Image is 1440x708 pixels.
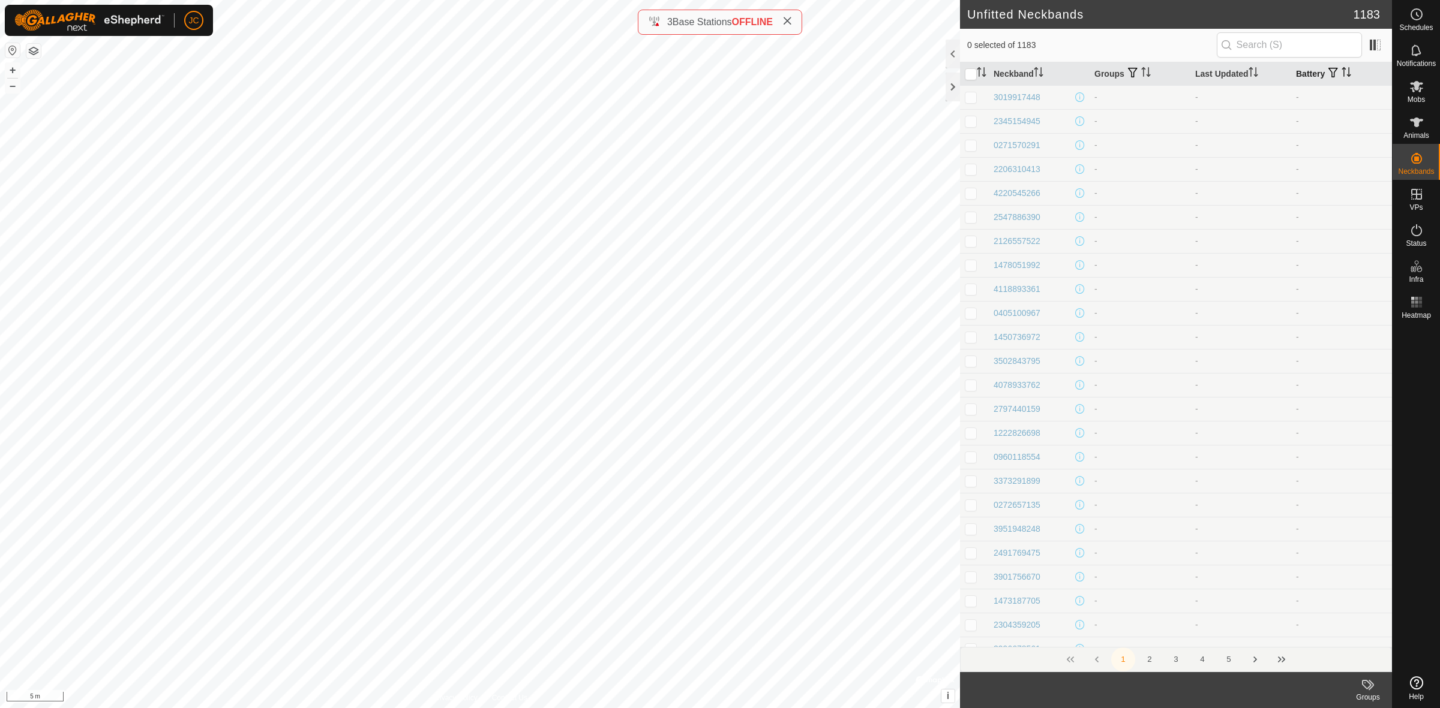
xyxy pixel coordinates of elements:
td: - [1090,301,1190,325]
div: 3951948248 [994,523,1040,535]
td: - [1090,517,1190,541]
span: 3 [667,17,673,27]
td: - [1291,85,1392,109]
td: - [1090,493,1190,517]
td: - [1090,109,1190,133]
td: - [1090,253,1190,277]
td: - [1291,565,1392,589]
span: - [1195,452,1198,462]
a: Help [1393,671,1440,705]
button: 5 [1217,647,1241,671]
span: - [1195,428,1198,438]
td: - [1291,277,1392,301]
div: 4078933762 [994,379,1040,391]
span: JC [188,14,199,27]
td: - [1090,325,1190,349]
span: 0 selected of 1183 [967,39,1217,52]
td: - [1090,637,1190,661]
p-sorticon: Activate to sort [1141,69,1151,79]
td: - [1090,613,1190,637]
button: 1 [1111,647,1135,671]
span: Neckbands [1398,168,1434,175]
button: 3 [1164,647,1188,671]
td: - [1291,637,1392,661]
td: - [1090,565,1190,589]
td: - [1291,349,1392,373]
td: - [1090,445,1190,469]
td: - [1291,541,1392,565]
a: Contact Us [492,692,527,703]
span: Infra [1409,276,1423,283]
div: 0405100967 [994,307,1040,320]
td: - [1291,517,1392,541]
div: 1478051992 [994,259,1040,272]
td: - [1090,229,1190,253]
span: - [1195,260,1198,270]
td: - [1291,253,1392,277]
td: - [1090,85,1190,109]
td: - [1291,301,1392,325]
h2: Unfitted Neckbands [967,7,1354,22]
div: Groups [1344,692,1392,703]
div: 1222826698 [994,427,1040,439]
div: 3901756670 [994,571,1040,583]
div: 2797440159 [994,403,1040,415]
td: - [1291,613,1392,637]
td: - [1291,157,1392,181]
td: - [1291,397,1392,421]
div: 4118893361 [994,283,1040,296]
span: i [947,691,949,701]
td: - [1090,181,1190,205]
span: - [1195,164,1198,174]
th: Neckband [989,62,1090,86]
a: Privacy Policy [433,692,478,703]
span: - [1195,212,1198,222]
img: Gallagher Logo [14,10,164,31]
button: Next Page [1243,647,1267,671]
input: Search (S) [1217,32,1362,58]
span: - [1195,356,1198,366]
td: - [1090,373,1190,397]
span: - [1195,116,1198,126]
td: - [1291,373,1392,397]
button: – [5,79,20,93]
div: 2126557522 [994,235,1040,248]
span: - [1195,524,1198,534]
td: - [1090,157,1190,181]
th: Groups [1090,62,1190,86]
span: - [1195,404,1198,414]
button: i [941,689,955,703]
td: - [1291,229,1392,253]
th: Battery [1291,62,1392,86]
div: 2491769475 [994,547,1040,559]
span: VPs [1409,204,1423,211]
div: 0271570291 [994,139,1040,152]
span: Heatmap [1402,312,1431,319]
div: 0272657135 [994,499,1040,511]
span: - [1195,380,1198,390]
span: - [1195,644,1198,653]
div: 2547886390 [994,211,1040,224]
div: 3502843795 [994,355,1040,367]
span: - [1195,332,1198,342]
p-sorticon: Activate to sort [1249,69,1258,79]
button: + [5,63,20,77]
span: - [1195,500,1198,510]
span: - [1195,284,1198,294]
p-sorticon: Activate to sort [977,69,986,79]
div: 2206310413 [994,163,1040,176]
span: Animals [1403,132,1429,139]
p-sorticon: Activate to sort [1034,69,1043,79]
span: Schedules [1399,24,1433,31]
td: - [1291,589,1392,613]
td: - [1090,397,1190,421]
div: 3019917448 [994,91,1040,104]
span: - [1195,596,1198,605]
span: - [1195,140,1198,150]
td: - [1291,493,1392,517]
div: 2304359205 [994,619,1040,631]
td: - [1090,541,1190,565]
div: 0960118554 [994,451,1040,463]
span: Mobs [1408,96,1425,103]
td: - [1291,181,1392,205]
